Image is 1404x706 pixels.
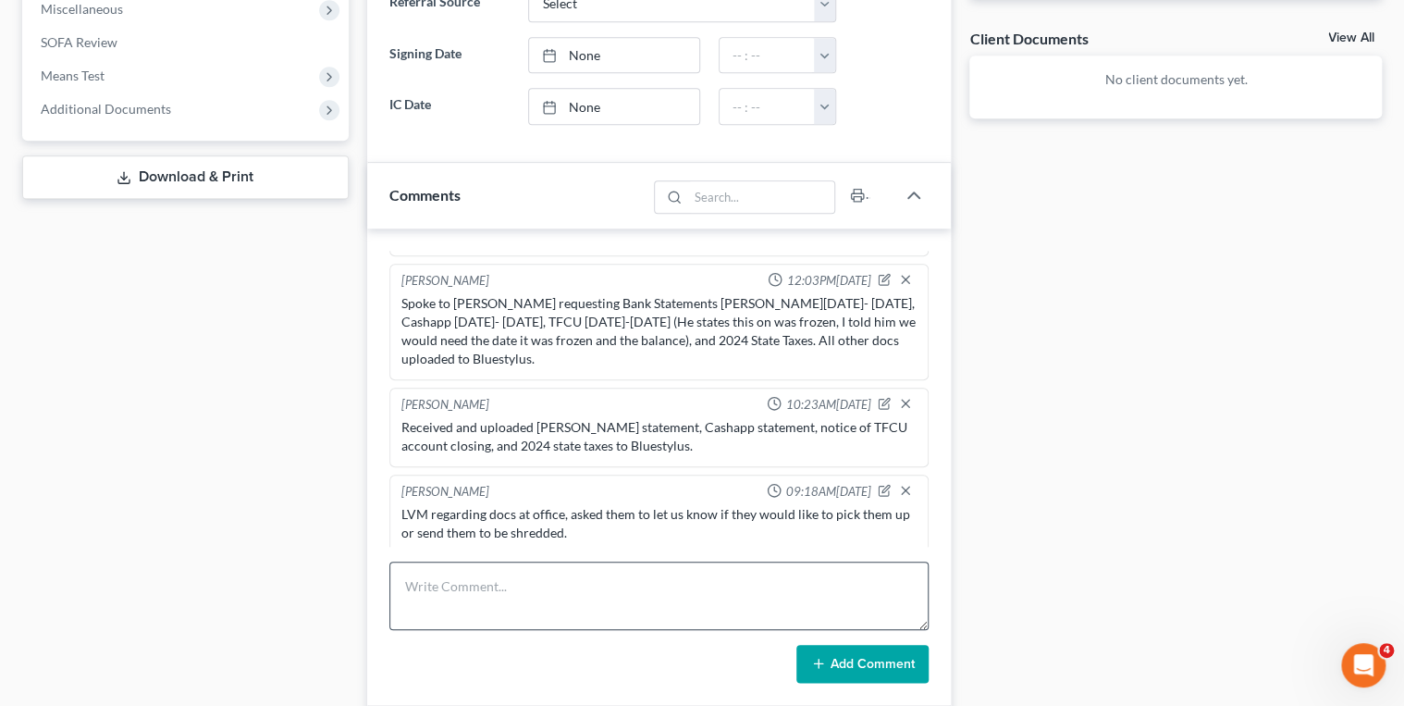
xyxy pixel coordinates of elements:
[401,396,489,415] div: [PERSON_NAME]
[720,89,815,124] input: -- : --
[1328,31,1374,44] a: View All
[1341,643,1386,687] iframe: Intercom live chat
[41,1,123,17] span: Miscellaneous
[1379,643,1394,658] span: 4
[41,101,171,117] span: Additional Documents
[380,88,520,125] label: IC Date
[380,37,520,74] label: Signing Date
[41,34,117,50] span: SOFA Review
[720,38,815,73] input: -- : --
[529,38,698,73] a: None
[22,155,349,199] a: Download & Print
[41,68,105,83] span: Means Test
[786,272,870,290] span: 12:03PM[DATE]
[785,396,870,414] span: 10:23AM[DATE]
[401,418,918,455] div: Received and uploaded [PERSON_NAME] statement, Cashapp statement, notice of TFCU account closing,...
[401,505,918,542] div: LVM regarding docs at office, asked them to let us know if they would like to pick them up or sen...
[688,181,835,213] input: Search...
[401,483,489,502] div: [PERSON_NAME]
[796,645,929,684] button: Add Comment
[785,483,870,501] span: 09:18AM[DATE]
[969,29,1088,48] div: Client Documents
[984,70,1367,89] p: No client documents yet.
[26,26,349,59] a: SOFA Review
[529,89,698,124] a: None
[401,272,489,291] div: [PERSON_NAME]
[389,186,461,204] span: Comments
[401,294,918,368] div: Spoke to [PERSON_NAME] requesting Bank Statements [PERSON_NAME][DATE]- [DATE], Cashapp [DATE]- [D...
